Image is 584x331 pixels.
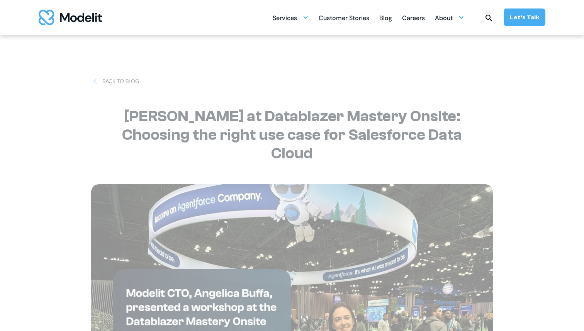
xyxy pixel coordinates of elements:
img: modelit logo [39,10,102,25]
a: Customer Stories [319,10,369,25]
a: Careers [402,10,425,25]
a: Let’s Talk [504,8,545,26]
div: Careers [402,11,425,26]
div: BACK TO BLOG [102,77,139,85]
h1: [PERSON_NAME] at Datablazer Mastery Onsite: Choosing the right use case for Salesforce Data Cloud [118,107,466,163]
a: Blog [379,10,392,25]
div: About [435,11,453,26]
a: home [39,10,102,25]
div: Services [273,10,309,25]
div: Let’s Talk [510,13,539,22]
div: Blog [379,11,392,26]
a: BACK TO BLOG [91,77,139,85]
div: Customer Stories [319,11,369,26]
div: About [435,10,464,25]
div: Services [273,11,297,26]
